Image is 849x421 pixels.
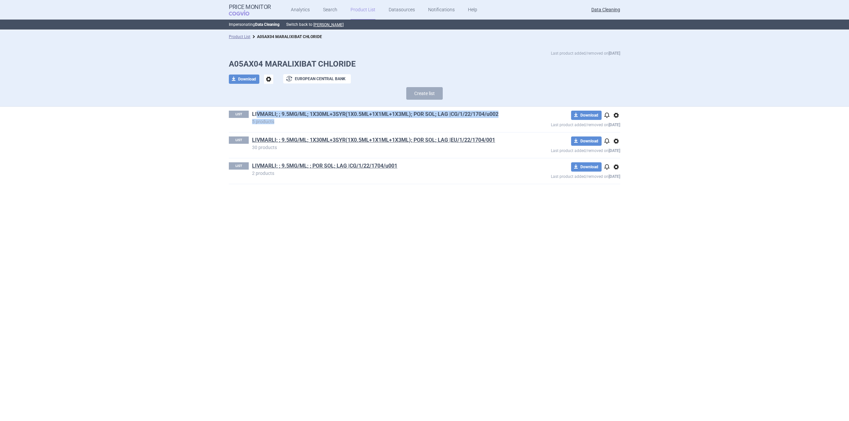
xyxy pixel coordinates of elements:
[229,136,249,144] p: LIST
[229,111,249,118] p: LIST
[609,148,620,153] strong: [DATE]
[252,136,503,145] h1: LIVMARLI; ; 9.5MG/ML; 1X30ML+3SYR(1X0.5ML+1X1ML+1X3ML); POR SOL; LAG |EU/1/22/1704/001
[252,111,498,118] a: LIVMARLI; ; 9.5MG/ML; 1X30ML+3SYR(1X0.5ML+1X1ML+1X3ML); POR SOL; LAG |CG/1/22/1704/u002
[229,10,259,16] span: COGVIO
[229,59,620,69] h1: A05AX04 MARALIXIBAT CHLORIDE
[252,162,503,171] h1: LIVMARLI; ; 9.5MG/ML; ; POR SOL; LAG |CG/1/22/1704/u001
[255,22,280,27] strong: Data Cleaning
[503,120,620,128] p: Last product added/removed on
[229,20,620,29] p: Impersonating Switch back to
[229,75,259,84] button: Download
[503,172,620,180] p: Last product added/removed on
[313,22,344,27] button: [PERSON_NAME]
[252,111,503,119] h1: LIVMARLI; ; 9.5MG/ML; 1X30ML+3SYR(1X0.5ML+1X1ML+1X3ML); POR SOL; LAG |CG/1/22/1704/u002
[229,33,250,40] li: Product List
[571,136,602,146] button: Download
[609,51,620,56] strong: [DATE]
[406,87,443,100] button: Create list
[252,145,503,150] p: 30 products
[503,146,620,154] p: Last product added/removed on
[571,162,602,172] button: Download
[252,171,503,176] p: 2 products
[229,4,271,10] strong: Price Monitor
[609,174,620,179] strong: [DATE]
[229,4,271,16] a: Price MonitorCOGVIO
[252,119,503,124] p: 5 products
[229,34,250,39] a: Product List
[609,123,620,127] strong: [DATE]
[250,33,322,40] li: A05AX04 MARALIXIBAT CHLORIDE
[551,50,620,57] p: Last product added/removed on
[252,136,495,144] a: LIVMARLI; ; 9.5MG/ML; 1X30ML+3SYR(1X0.5ML+1X1ML+1X3ML); POR SOL; LAG |EU/1/22/1704/001
[571,111,602,120] button: Download
[283,74,351,83] button: European Central Bank
[252,162,397,170] a: LIVMARLI; ; 9.5MG/ML; ; POR SOL; LAG |CG/1/22/1704/u001
[257,34,322,39] strong: A05AX04 MARALIXIBAT CHLORIDE
[229,162,249,170] p: LIST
